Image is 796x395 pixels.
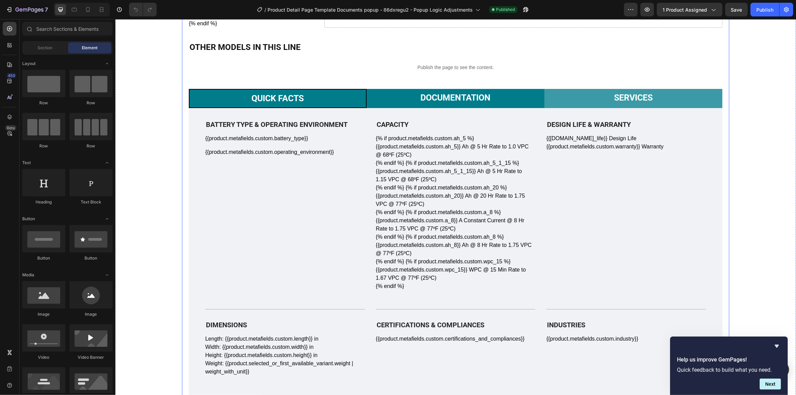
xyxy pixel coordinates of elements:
span: Published [496,6,515,13]
div: Width: {{product.metafields.custom.width}} in [90,324,250,332]
p: {{product.metafields.custom.ah_5_1_15}} Ah @ 5 Hr Rate to 1.15 VPC @ 68ºF (25ºC) [261,148,420,164]
p: {{product.metafields.custom.ah_8}} Ah @ 8 Hr Rate to 1.75 VPC @ 77ºF (25ºC) [261,222,420,238]
h2: industries [431,300,591,312]
div: Weight: {{product.selected_or_first_available_variant.weight | weight_with_unit}} [90,340,250,357]
span: Media [22,272,34,278]
div: Image [22,311,65,317]
div: {{product.metafields.custom.industry}} [431,316,523,324]
span: / [264,6,266,13]
button: 1 product assigned [657,3,722,16]
div: Row [69,143,113,149]
div: Undo/Redo [129,3,157,16]
button: 7 [3,3,51,16]
div: Beta [5,125,16,131]
p: {{product.metafields.custom.wpc_15}} WPC @ 15 Min Rate to 1.67 VPC @ 77ºF (25ºC) [261,247,420,263]
span: Section [38,45,53,51]
div: {{[DOMAIN_NAME]_life}} Design Life {{product.metafields.custom.warranty}} Warranty [431,115,548,132]
p: {{product.metafields.custom.ah_20}} Ah @ 20 Hr Rate to 1.75 VPC @ 77ºF (25ºC) [261,173,420,189]
h2: CAPACITY [261,100,420,111]
span: Element [82,45,97,51]
input: Search Sections & Elements [22,22,113,36]
span: Toggle open [102,269,113,280]
p: {{product.metafields.custom.ah_5}} Ah @ 5 Hr Rate to 1.0 VPC @ 68ºF (25ºC) [261,123,420,140]
div: Button [69,255,113,261]
h2: DIMENSIONS [90,300,250,312]
button: Next question [760,379,781,390]
div: Row [22,100,65,106]
button: Publish [751,3,779,16]
div: Height: {{product.metafields.custom.height}} in [90,332,250,340]
span: Text [22,160,31,166]
p: Quick feedback to build what you need. [677,367,781,373]
div: Length: {{product.metafields.custom.length}} in [90,316,250,324]
p: Services [499,74,537,84]
div: Heading [22,199,65,205]
h2: design life & warranty [431,100,591,111]
iframe: Design area [115,19,796,395]
div: Video [22,354,65,360]
div: Help us improve GemPages! [677,342,781,390]
p: 7 [45,5,48,14]
button: Save [725,3,748,16]
div: Publish [756,6,773,13]
div: Text Block [69,199,113,205]
div: {{product.metafields.custom.certifications_and_compliances}} [261,316,409,324]
button: Hide survey [773,342,781,350]
p: Documentation [305,74,375,84]
span: Button [22,216,35,222]
p: {{product.metafields.custom.a_8}} A Constant Current @ 8 Hr Rate to 1.75 VPC @ 77ºF (25ºC) [261,197,420,214]
div: 450 [6,73,16,78]
div: {{product.metafields.custom.battery_type}} [90,115,219,123]
h2: certifications & compliances [261,300,420,312]
h2: Battery type & OPERATING ENVIRONMENT [90,100,250,111]
div: Row [22,143,65,149]
p: Quick Facts [136,74,188,84]
span: Layout [22,61,36,67]
span: Product Detail Page Template Documents popup - 86dxregu2 - Popup Logic Adjustments [267,6,473,13]
div: Button [22,255,65,261]
span: Toggle open [102,58,113,69]
span: Toggle open [102,157,113,168]
div: {% if product.metafields.custom.ah_5 %} {% endif %} {% if product.metafields.custom.ah_5_1_15 %} ... [261,115,420,271]
span: 1 product assigned [663,6,707,13]
div: {{product.metafields.custom.operating_environment}} [90,129,219,137]
div: Image [69,311,113,317]
span: Save [731,7,742,13]
div: Row [69,100,113,106]
h2: Help us improve GemPages! [677,356,781,364]
div: Video Banner [69,354,113,360]
span: Toggle open [102,213,113,224]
